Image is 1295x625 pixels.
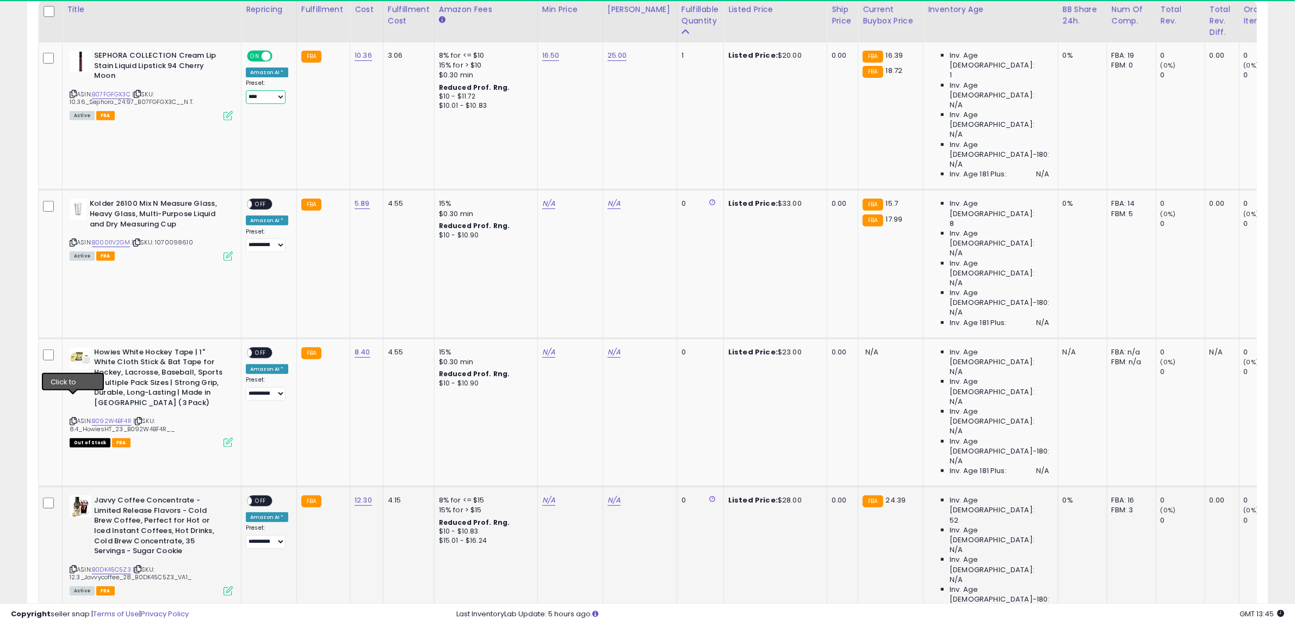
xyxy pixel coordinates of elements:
div: $23.00 [728,347,819,357]
div: $10.01 - $10.83 [439,101,529,111]
b: Listed Price: [728,50,778,60]
span: | SKU: 10.36_Sephora_24.97_B07FGFGX3C__N.T. [70,90,194,106]
small: FBA [301,495,321,507]
a: 5.89 [355,198,370,209]
div: 15% [439,199,529,209]
div: N/A [1210,347,1231,357]
span: OFF [271,52,288,61]
div: Preset: [246,376,288,401]
div: FBM: 5 [1112,209,1148,219]
div: 0.00 [832,347,850,357]
div: Ship Price [832,4,853,27]
span: N/A [950,160,963,169]
div: FBA: 14 [1112,199,1148,209]
b: Reduced Prof. Rng. [439,518,510,527]
div: 4.55 [388,199,426,209]
div: ASIN: [70,199,233,259]
b: Reduced Prof. Rng. [439,221,510,230]
div: 0 [681,495,715,505]
span: N/A [1036,318,1049,328]
span: N/A [950,575,963,585]
span: All listings currently available for purchase on Amazon [70,252,95,261]
b: Reduced Prof. Rng. [439,83,510,92]
b: Listed Price: [728,347,778,357]
span: Inv. Age [DEMOGRAPHIC_DATA]: [950,555,1049,574]
div: Amazon Fees [439,4,533,15]
b: Kolder 26100 Mix N Measure Glass, Heavy Glass, Multi-Purpose Liquid and Dry Measuring Cup [90,199,222,232]
span: N/A [950,100,963,110]
div: 8% for <= $10 [439,51,529,60]
span: Inv. Age [DEMOGRAPHIC_DATA]-180: [950,140,1049,160]
span: Inv. Age [DEMOGRAPHIC_DATA]: [950,81,1049,100]
div: $20.00 [728,51,819,60]
span: | SKU: 1070098610 [132,238,193,247]
a: 16.50 [542,50,560,61]
span: FBA [96,586,115,596]
div: $10 - $10.90 [439,231,529,240]
span: All listings currently available for purchase on Amazon [70,586,95,596]
div: 0 [1161,70,1205,80]
div: 0.00 [1210,199,1231,209]
div: N/A [1063,347,1099,357]
div: BB Share 24h. [1063,4,1102,27]
span: | SKU: 12.3_Javvycoffee_28_B0DK45C5Z3_VA1_ [70,565,191,581]
div: 15% for > $10 [439,60,529,70]
div: $10 - $10.83 [439,527,529,536]
span: 24.39 [886,495,906,505]
div: Total Rev. [1161,4,1200,27]
div: Last InventoryLab Update: 5 hours ago. [456,609,1284,620]
div: 0.00 [832,199,850,209]
div: 1 [681,51,715,60]
span: FBA [96,252,115,261]
small: FBA [301,199,321,211]
div: $28.00 [728,495,819,505]
div: 4.15 [388,495,426,505]
span: N/A [950,456,963,466]
b: SEPHORA COLLECTION Cream Lip Stain Liquid Lipstick 94 Cherry Moon [94,51,226,84]
a: N/A [542,347,555,358]
span: Inv. Age [DEMOGRAPHIC_DATA]: [950,495,1049,515]
span: Inv. Age [DEMOGRAPHIC_DATA]-180: [950,585,1049,604]
div: Amazon AI * [246,364,288,374]
div: 0 [681,347,715,357]
div: 0.00 [1210,51,1231,60]
span: OFF [252,200,269,209]
span: OFF [252,348,269,357]
span: 17.99 [886,214,903,224]
div: Min Price [542,4,598,15]
b: Javvy Coffee Concentrate - Limited Release Flavors - Cold Brew Coffee, Perfect for Hot or Iced In... [94,495,226,559]
div: Title [67,4,237,15]
div: 0% [1063,199,1099,209]
div: 8% for <= $15 [439,495,529,505]
div: Listed Price [728,4,822,15]
div: 0 [681,199,715,209]
span: 8 [950,219,954,229]
img: 41zJrwapd7L._SL40_.jpg [70,347,91,369]
small: FBA [863,215,883,226]
span: N/A [950,248,963,258]
small: FBA [863,495,883,507]
div: Total Rev. Diff. [1210,4,1235,38]
span: N/A [950,426,963,436]
div: seller snap | | [11,609,189,620]
a: 8.40 [355,347,370,358]
span: Inv. Age [DEMOGRAPHIC_DATA]: [950,51,1049,70]
small: FBA [301,347,321,359]
div: 0 [1244,347,1288,357]
div: FBA: n/a [1112,347,1148,357]
span: N/A [1036,466,1049,476]
div: 0 [1161,516,1205,525]
div: Amazon AI * [246,68,288,77]
div: 0.00 [1210,495,1231,505]
div: $0.30 min [439,357,529,367]
a: B092W4BF4R [92,416,132,426]
div: Preset: [246,228,288,253]
span: 18.72 [886,65,903,76]
div: [PERSON_NAME] [608,4,672,15]
div: 15% for > $15 [439,505,529,515]
div: 0 [1244,70,1288,80]
a: N/A [608,198,621,209]
div: FBM: 0 [1112,60,1148,70]
div: 0 [1161,51,1205,60]
small: (0%) [1161,358,1176,366]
